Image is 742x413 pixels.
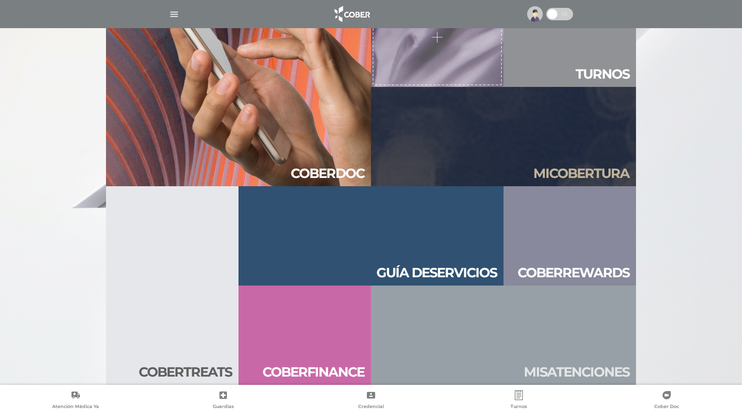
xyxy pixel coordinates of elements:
a: Guía deservicios [238,186,503,286]
span: Atención Médica Ya [52,403,99,411]
a: Cober Doc [593,390,740,411]
h2: Cober treats [139,364,232,380]
h2: Cober doc [291,166,364,181]
a: Turnos [445,390,593,411]
h2: Cober rewa rds [518,265,629,281]
a: Misatenciones [371,286,636,385]
span: Guardias [213,403,234,411]
a: Credencial [297,390,445,411]
a: Coberrewards [503,186,636,286]
img: logo_cober_home-white.png [330,4,373,24]
img: profile-placeholder.svg [527,6,543,22]
a: Guardias [149,390,297,411]
span: Turnos [511,403,527,411]
h2: Mis aten ciones [524,364,629,380]
h2: Guía de servicios [376,265,497,281]
h2: Mi cober tura [533,166,629,181]
a: Micobertura [371,87,636,186]
h2: Tur nos [576,66,629,82]
a: Cobertreats [106,186,238,385]
img: Cober_menu-lines-white.svg [169,9,179,19]
a: Coberfinance [238,286,371,385]
span: Credencial [358,403,384,411]
a: Atención Médica Ya [2,390,149,411]
h2: Cober finan ce [263,364,364,380]
span: Cober Doc [654,403,679,411]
